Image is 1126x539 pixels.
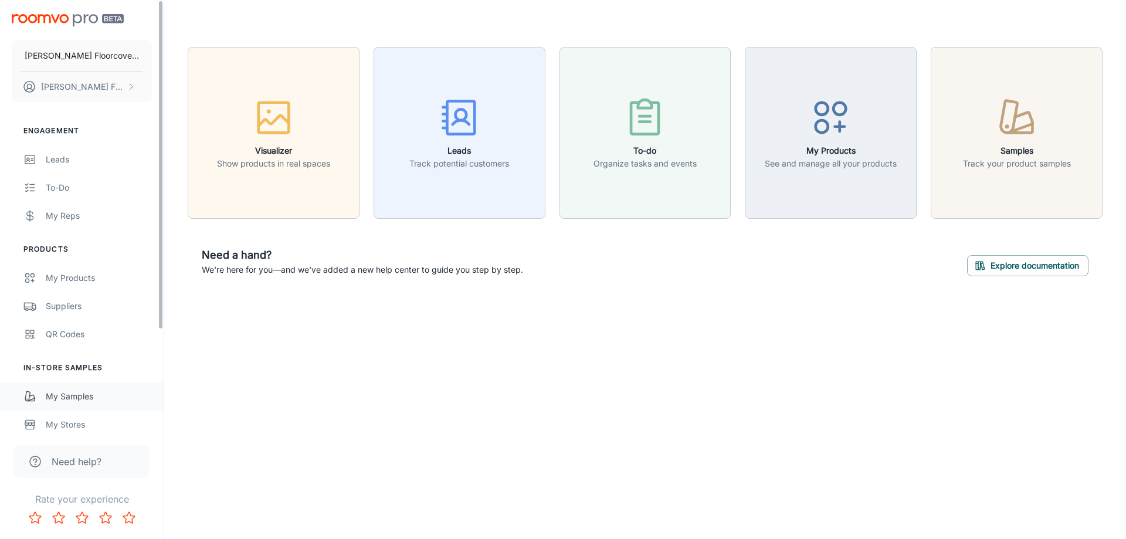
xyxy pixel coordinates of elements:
[963,157,1071,170] p: Track your product samples
[46,328,152,341] div: QR Codes
[409,157,509,170] p: Track potential customers
[12,14,124,26] img: Roomvo PRO Beta
[765,157,897,170] p: See and manage all your products
[41,80,124,93] p: [PERSON_NAME] Floorcovering
[12,40,152,71] button: [PERSON_NAME] Floorcovering
[46,272,152,284] div: My Products
[202,263,523,276] p: We're here for you—and we've added a new help center to guide you step by step.
[188,47,359,219] button: VisualizerShow products in real spaces
[593,144,697,157] h6: To-do
[46,300,152,313] div: Suppliers
[12,72,152,102] button: [PERSON_NAME] Floorcovering
[46,153,152,166] div: Leads
[559,47,731,219] button: To-doOrganize tasks and events
[217,144,330,157] h6: Visualizer
[931,47,1103,219] button: SamplesTrack your product samples
[931,126,1103,138] a: SamplesTrack your product samples
[374,126,545,138] a: LeadsTrack potential customers
[25,49,139,62] p: [PERSON_NAME] Floorcovering
[963,144,1071,157] h6: Samples
[559,126,731,138] a: To-doOrganize tasks and events
[745,47,917,219] button: My ProductsSee and manage all your products
[374,47,545,219] button: LeadsTrack potential customers
[409,144,509,157] h6: Leads
[202,247,523,263] h6: Need a hand?
[46,209,152,222] div: My Reps
[967,259,1088,270] a: Explore documentation
[745,126,917,138] a: My ProductsSee and manage all your products
[46,181,152,194] div: To-do
[593,157,697,170] p: Organize tasks and events
[967,255,1088,276] button: Explore documentation
[217,157,330,170] p: Show products in real spaces
[765,144,897,157] h6: My Products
